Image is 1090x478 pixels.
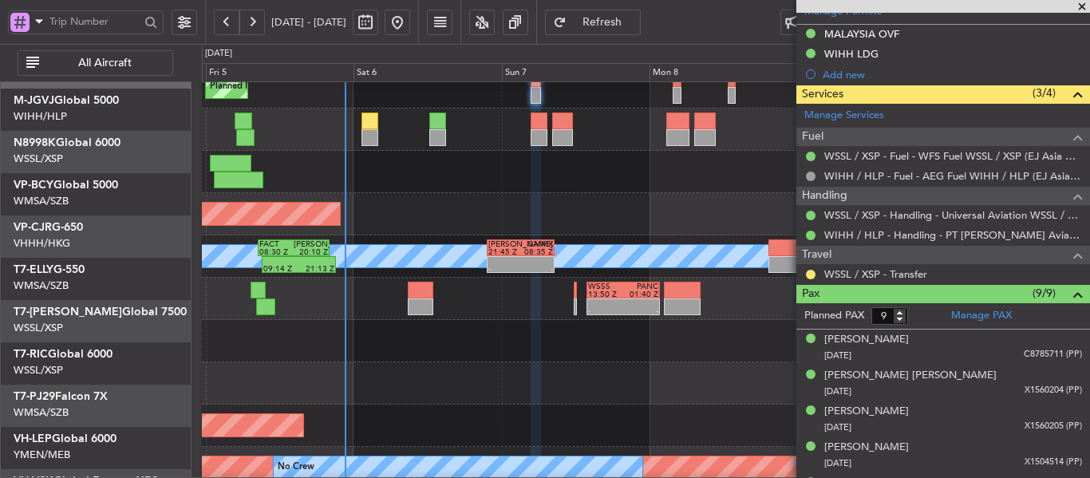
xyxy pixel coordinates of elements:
a: T7-ELLYG-550 [14,264,85,275]
a: Manage Services [804,108,884,124]
input: Trip Number [49,10,140,34]
span: T7-RIC [14,349,48,360]
div: Mon 8 [650,63,797,82]
span: All Aircraft [42,57,168,69]
div: [PERSON_NAME] [824,440,909,456]
div: Sat 6 [353,63,501,82]
div: 21:45 Z [488,248,520,256]
div: 20:10 Z [294,248,328,256]
span: VH-LEP [14,433,52,444]
a: T7-PJ29Falcon 7X [14,391,108,402]
div: - [588,307,623,315]
button: Refresh [545,10,641,35]
a: WMSA/SZB [14,405,69,420]
a: Manage PAX [951,308,1012,324]
span: [DATE] [824,457,851,469]
a: WSSL / XSP - Handling - Universal Aviation WSSL / XSP [824,208,1082,222]
span: T7-[PERSON_NAME] [14,306,122,318]
div: [DATE] [205,47,232,61]
div: Fri 5 [206,63,353,82]
div: Add new [823,68,1082,81]
div: Planned Maint [GEOGRAPHIC_DATA] (Seletar) [210,75,397,99]
a: YMEN/MEB [14,448,70,462]
a: WMSA/SZB [14,194,69,208]
a: VH-LEPGlobal 6000 [14,433,117,444]
span: X1560205 (PP) [1025,420,1082,433]
span: N8998K [14,137,56,148]
div: 08:30 Z [259,248,294,256]
div: [PERSON_NAME] [824,404,909,420]
a: WMSA/SZB [14,279,69,293]
a: VHHH/HKG [14,236,70,251]
a: WSSL / XSP - Fuel - WFS Fuel WSSL / XSP (EJ Asia Only) [824,149,1082,163]
button: All Aircraft [18,50,173,76]
label: Planned PAX [804,308,864,324]
a: WIHH/HLP [14,109,67,124]
span: Fuel [802,128,823,146]
a: N8998KGlobal 6000 [14,137,120,148]
span: (3/4) [1033,85,1056,101]
div: - [488,265,520,273]
span: (9/9) [1033,285,1056,302]
span: VP-BCY [14,180,53,191]
div: FACT [259,240,294,248]
div: 09:14 Z [263,265,299,273]
span: T7-PJ29 [14,391,55,402]
span: X1504514 (PP) [1025,456,1082,469]
div: 08:35 Z [520,248,552,256]
div: 01:40 Z [623,290,658,298]
span: [DATE] [824,421,851,433]
span: C8785711 (PP) [1024,348,1082,361]
span: M-JGVJ [14,95,54,106]
span: Travel [802,246,831,264]
div: WIHH LDG [824,47,879,61]
div: 21:13 Z [299,265,335,273]
div: GMMX [520,240,552,248]
div: - [520,265,552,273]
a: WSSL/XSP [14,152,63,166]
div: 13:50 Z [588,290,623,298]
span: Refresh [570,17,635,28]
a: T7-[PERSON_NAME]Global 7500 [14,306,187,318]
a: T7-RICGlobal 6000 [14,349,113,360]
a: M-JGVJGlobal 5000 [14,95,119,106]
span: Handling [802,187,847,205]
span: Services [802,85,843,104]
div: - [623,307,658,315]
div: MALAYSIA OVF [824,27,899,41]
a: VP-BCYGlobal 5000 [14,180,118,191]
span: [DATE] [824,385,851,397]
span: X1560204 (PP) [1025,384,1082,397]
a: VP-CJRG-650 [14,222,83,233]
a: WSSL/XSP [14,321,63,335]
div: PANC [623,282,658,290]
span: [DATE] [824,350,851,361]
div: [PERSON_NAME] [PERSON_NAME] [824,368,997,384]
div: WSSS [588,282,623,290]
span: VP-CJR [14,222,52,233]
a: WSSL/XSP [14,363,63,377]
div: [PERSON_NAME] [488,240,520,248]
a: WIHH / HLP - Fuel - AEG Fuel WIHH / HLP (EJ Asia Only) [824,169,1082,183]
div: Sun 7 [502,63,650,82]
span: T7-ELLY [14,264,53,275]
a: WIHH / HLP - Handling - PT [PERSON_NAME] Aviasi WIHH / HLP [824,228,1082,242]
span: Pax [802,285,819,303]
div: [PERSON_NAME] [294,240,328,248]
div: [PERSON_NAME] [824,332,909,348]
span: [DATE] - [DATE] [271,15,346,30]
a: WSSL / XSP - Transfer [824,267,927,281]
